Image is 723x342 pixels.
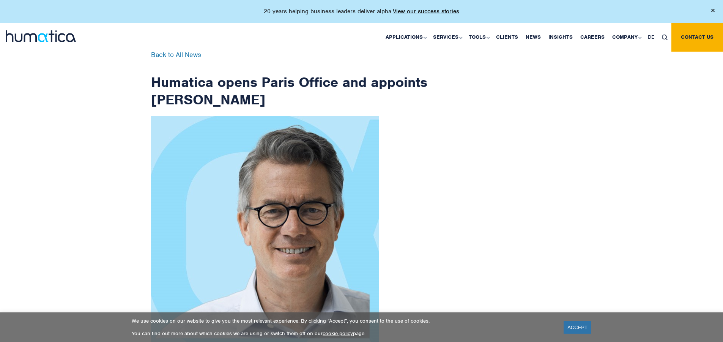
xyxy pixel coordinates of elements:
a: View our success stories [393,8,459,15]
a: Back to All News [151,50,201,59]
a: Insights [545,23,577,52]
a: cookie policy [323,330,353,337]
a: Clients [492,23,522,52]
p: 20 years helping business leaders deliver alpha. [264,8,459,15]
p: We use cookies on our website to give you the most relevant experience. By clicking “Accept”, you... [132,318,554,324]
h1: Humatica opens Paris Office and appoints [PERSON_NAME] [151,52,428,108]
span: DE [648,34,654,40]
a: Services [429,23,465,52]
img: logo [6,30,76,42]
a: Careers [577,23,608,52]
a: ACCEPT [564,321,591,334]
a: Tools [465,23,492,52]
a: Applications [382,23,429,52]
a: Company [608,23,644,52]
img: search_icon [662,35,668,40]
a: DE [644,23,658,52]
a: Contact us [671,23,723,52]
a: News [522,23,545,52]
p: You can find out more about which cookies we are using or switch them off on our page. [132,330,554,337]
